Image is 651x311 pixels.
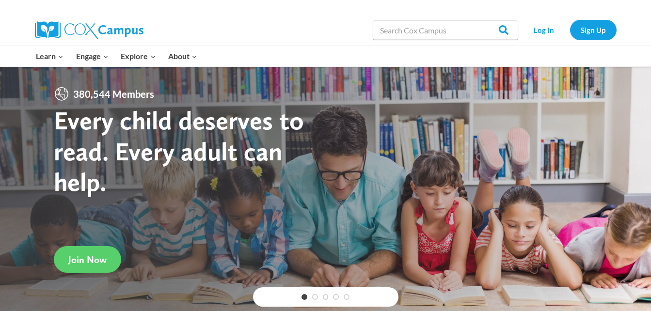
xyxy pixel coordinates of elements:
span: Join Now [68,254,107,265]
a: 5 [344,294,349,300]
a: Log In [523,20,565,40]
nav: Secondary Navigation [523,20,617,40]
a: 4 [333,294,339,300]
span: About [168,50,197,62]
a: 1 [302,294,307,300]
strong: Every child deserves to read. Every adult can help. [54,105,304,197]
input: Search Cox Campus [373,20,518,40]
a: 3 [323,294,329,300]
a: Sign Up [570,20,617,40]
a: Join Now [54,246,121,273]
img: Cox Campus [35,21,143,39]
nav: Primary Navigation [30,46,204,66]
span: 380,544 Members [69,86,158,102]
span: Explore [121,50,156,62]
span: Engage [76,50,109,62]
span: Learn [36,50,64,62]
a: 2 [312,294,318,300]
